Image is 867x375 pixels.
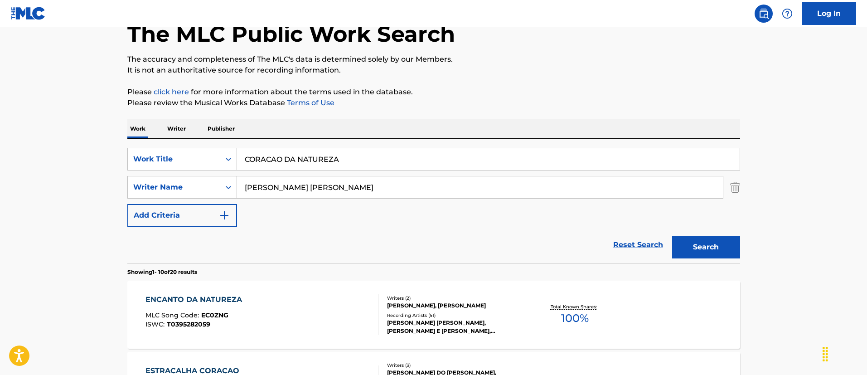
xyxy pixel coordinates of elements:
[127,54,740,65] p: The accuracy and completeness of The MLC's data is determined solely by our Members.
[219,210,230,221] img: 9d2ae6d4665cec9f34b9.svg
[127,65,740,76] p: It is not an authoritative source for recording information.
[127,87,740,97] p: Please for more information about the terms used in the database.
[782,8,793,19] img: help
[127,20,455,48] h1: The MLC Public Work Search
[387,302,524,310] div: [PERSON_NAME], [PERSON_NAME]
[145,311,201,319] span: MLC Song Code :
[127,119,148,138] p: Work
[127,268,197,276] p: Showing 1 - 10 of 20 results
[127,281,740,349] a: ENCANTO DA NATUREZAMLC Song Code:EC0ZNGISWC:T0395282059Writers (2)[PERSON_NAME], [PERSON_NAME]Rec...
[755,5,773,23] a: Public Search
[387,312,524,319] div: Recording Artists ( 51 )
[387,295,524,302] div: Writers ( 2 )
[730,176,740,199] img: Delete Criterion
[561,310,589,326] span: 100 %
[778,5,796,23] div: Help
[822,331,867,375] iframe: Chat Widget
[127,204,237,227] button: Add Criteria
[133,182,215,193] div: Writer Name
[387,319,524,335] div: [PERSON_NAME] [PERSON_NAME], [PERSON_NAME] E [PERSON_NAME], [PERSON_NAME], [PERSON_NAME]
[672,236,740,258] button: Search
[11,7,46,20] img: MLC Logo
[133,154,215,165] div: Work Title
[551,303,599,310] p: Total Known Shares:
[167,320,210,328] span: T0395282059
[154,88,189,96] a: click here
[205,119,237,138] p: Publisher
[818,341,833,368] div: Drag
[201,311,228,319] span: EC0ZNG
[387,362,524,369] div: Writers ( 3 )
[145,294,247,305] div: ENCANTO DA NATUREZA
[127,148,740,263] form: Search Form
[285,98,334,107] a: Terms of Use
[758,8,769,19] img: search
[802,2,856,25] a: Log In
[127,97,740,108] p: Please review the Musical Works Database
[145,320,167,328] span: ISWC :
[609,235,668,255] a: Reset Search
[165,119,189,138] p: Writer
